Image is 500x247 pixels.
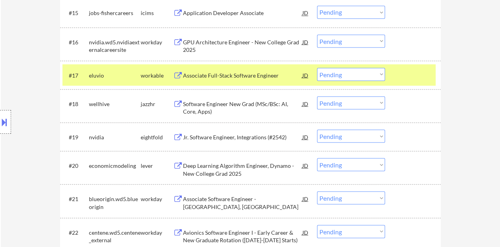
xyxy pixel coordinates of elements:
[89,228,141,244] div: centene.wd5.centene_external
[69,38,83,46] div: #16
[302,225,309,239] div: JD
[302,158,309,172] div: JD
[89,9,141,17] div: jobs-fishercareers
[183,133,302,141] div: Jr. Software Engineer, Integrations (#2542)
[183,100,302,115] div: Software Engineer New Grad (MSc/BSc: AI, Core, Apps)
[302,129,309,144] div: JD
[302,6,309,20] div: JD
[183,71,302,79] div: Associate Full-Stack Software Engineer
[141,133,173,141] div: eightfold
[183,195,302,210] div: Associate Software Engineer - [GEOGRAPHIC_DATA], [GEOGRAPHIC_DATA]
[141,228,173,236] div: workday
[183,228,302,244] div: Avionics Software Engineer I - Early Career & New Graduate Rotation ([DATE]-[DATE] Starts)
[141,161,173,169] div: lever
[141,38,173,46] div: workday
[302,68,309,82] div: JD
[302,191,309,205] div: JD
[89,38,141,53] div: nvidia.wd5.nvidiaexternalcareersite
[141,9,173,17] div: icims
[69,228,83,236] div: #22
[69,9,83,17] div: #15
[141,71,173,79] div: workable
[302,96,309,110] div: JD
[141,100,173,108] div: jazzhr
[302,34,309,49] div: JD
[183,38,302,53] div: GPU Architecture Engineer - New College Grad 2025
[89,195,141,210] div: blueorigin.wd5.blueorigin
[141,195,173,203] div: workday
[69,195,83,203] div: #21
[183,9,302,17] div: Application Developer Associate
[183,161,302,177] div: Deep Learning Algorithm Engineer, Dynamo - New College Grad 2025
